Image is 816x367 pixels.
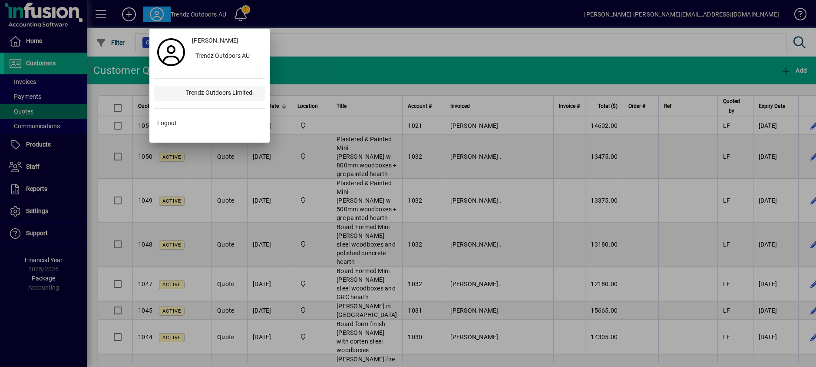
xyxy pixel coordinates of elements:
span: [PERSON_NAME] [192,36,238,45]
span: Logout [157,119,177,128]
a: Profile [154,44,188,60]
button: Trendz Outdoors Limited [154,86,265,101]
button: Trendz Outdoors AU [188,49,265,64]
a: [PERSON_NAME] [188,33,265,49]
button: Logout [154,116,265,131]
div: Trendz Outdoors Limited [179,86,265,101]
